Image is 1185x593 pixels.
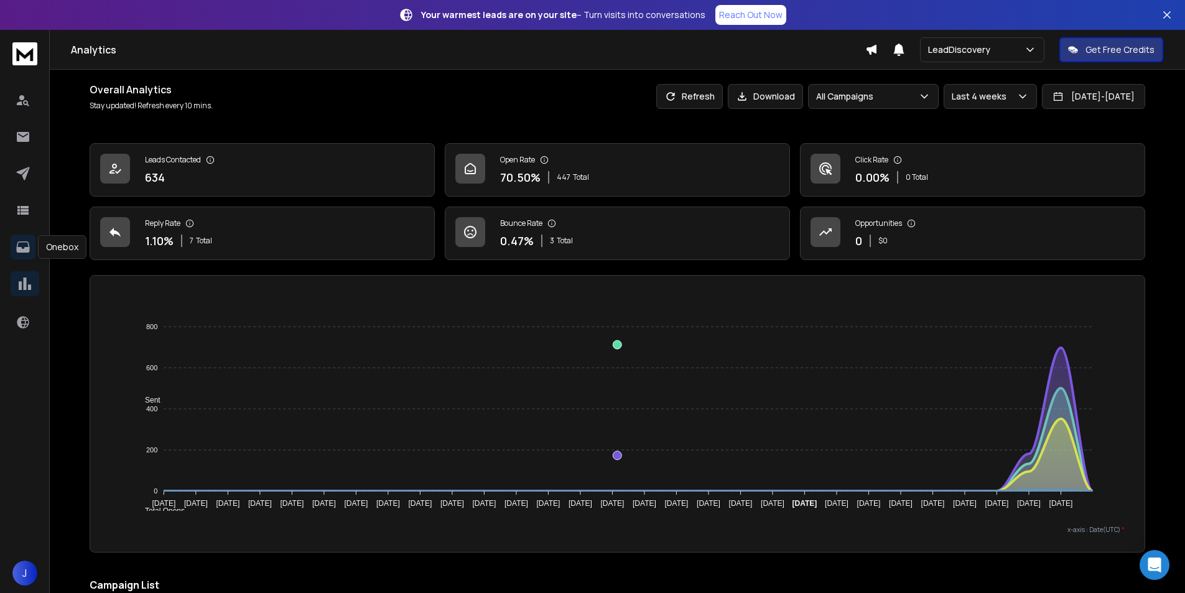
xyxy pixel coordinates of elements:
[1140,550,1169,580] div: Open Intercom Messenger
[719,9,783,21] p: Reach Out Now
[536,499,560,508] tspan: [DATE]
[154,487,157,495] tspan: 0
[1085,44,1155,56] p: Get Free Credits
[421,9,705,21] p: – Turn visits into conversations
[136,396,160,404] span: Sent
[855,155,888,165] p: Click Rate
[557,236,573,246] span: Total
[12,42,37,65] img: logo
[280,499,304,508] tspan: [DATE]
[928,44,995,56] p: LeadDiscovery
[633,499,656,508] tspan: [DATE]
[440,499,464,508] tspan: [DATE]
[761,499,784,508] tspan: [DATE]
[953,499,977,508] tspan: [DATE]
[715,5,786,25] a: Reach Out Now
[196,236,212,246] span: Total
[800,143,1145,197] a: Click Rate0.00%0 Total
[952,90,1011,103] p: Last 4 weeks
[601,499,625,508] tspan: [DATE]
[146,323,157,330] tspan: 800
[800,207,1145,260] a: Opportunities0$0
[90,82,213,97] h1: Overall Analytics
[855,169,890,186] p: 0.00 %
[697,499,720,508] tspan: [DATE]
[557,172,570,182] span: 447
[90,207,435,260] a: Reply Rate1.10%7Total
[248,499,272,508] tspan: [DATE]
[110,525,1125,535] p: x-axis : Date(UTC)
[816,90,878,103] p: All Campaigns
[312,499,336,508] tspan: [DATE]
[90,577,1145,592] h2: Campaign List
[90,101,213,111] p: Stay updated! Refresh every 10 mins.
[825,499,848,508] tspan: [DATE]
[550,236,554,246] span: 3
[504,499,528,508] tspan: [DATE]
[682,90,715,103] p: Refresh
[857,499,881,508] tspan: [DATE]
[152,499,175,508] tspan: [DATE]
[408,499,432,508] tspan: [DATE]
[500,155,535,165] p: Open Rate
[472,499,496,508] tspan: [DATE]
[90,143,435,197] a: Leads Contacted634
[906,172,928,182] p: 0 Total
[344,499,368,508] tspan: [DATE]
[855,218,902,228] p: Opportunities
[1059,37,1163,62] button: Get Free Credits
[184,499,208,508] tspan: [DATE]
[445,143,790,197] a: Open Rate70.50%447Total
[146,405,157,413] tspan: 400
[656,84,723,109] button: Refresh
[792,499,817,508] tspan: [DATE]
[216,499,239,508] tspan: [DATE]
[855,232,862,250] p: 0
[145,169,165,186] p: 634
[136,507,185,515] span: Total Opens
[500,169,541,186] p: 70.50 %
[728,84,803,109] button: Download
[12,561,37,586] button: J
[878,236,888,246] p: $ 0
[569,499,592,508] tspan: [DATE]
[985,499,1009,508] tspan: [DATE]
[665,499,689,508] tspan: [DATE]
[753,90,795,103] p: Download
[500,232,534,250] p: 0.47 %
[146,446,157,454] tspan: 200
[145,155,201,165] p: Leads Contacted
[445,207,790,260] a: Bounce Rate0.47%3Total
[421,9,577,21] strong: Your warmest leads are on your site
[1042,84,1145,109] button: [DATE]-[DATE]
[376,499,400,508] tspan: [DATE]
[573,172,589,182] span: Total
[190,236,193,246] span: 7
[729,499,753,508] tspan: [DATE]
[1017,499,1041,508] tspan: [DATE]
[38,235,86,259] div: Onebox
[145,232,174,250] p: 1.10 %
[500,218,542,228] p: Bounce Rate
[71,42,865,57] h1: Analytics
[1049,499,1073,508] tspan: [DATE]
[921,499,945,508] tspan: [DATE]
[889,499,913,508] tspan: [DATE]
[146,364,157,371] tspan: 600
[145,218,180,228] p: Reply Rate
